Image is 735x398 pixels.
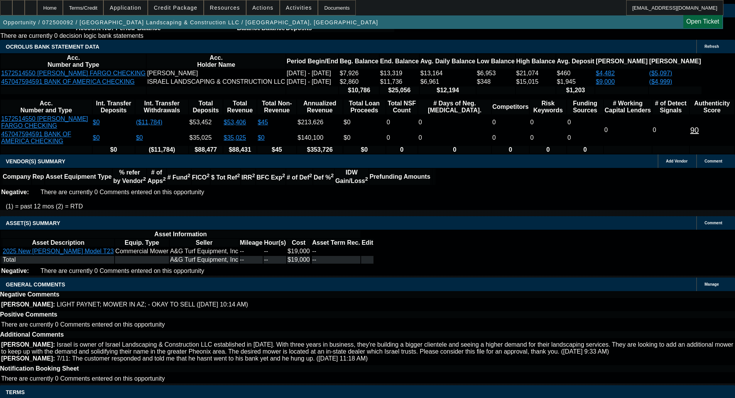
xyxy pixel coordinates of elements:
td: 0 [492,115,529,130]
td: $19,000 [287,256,310,264]
div: $213,626 [297,119,342,126]
b: IDW Gain/Loss [335,169,368,184]
span: Opportunity / 072500092 / [GEOGRAPHIC_DATA] Landscaping & Construction LLC / [GEOGRAPHIC_DATA], [... [3,19,378,25]
th: Acc. Number and Type [1,54,146,69]
a: $45 [258,119,268,125]
td: 0 [530,115,566,130]
sup: 2 [188,173,190,178]
td: $348 [476,78,515,86]
th: Competitors [492,100,529,114]
span: Activities [286,5,312,11]
th: Beg. Balance [339,54,378,69]
th: $1,203 [556,86,595,94]
b: Seller [196,239,213,246]
span: Add Vendor [666,159,688,163]
td: $6,953 [476,69,515,77]
td: $460 [556,69,595,77]
td: $6,961 [420,78,476,86]
th: End. Balance [380,54,419,69]
th: Edit [361,239,373,247]
th: Sum of the Total NSF Count and Total Overdraft Fee Count from Ocrolus [386,100,417,114]
sup: 2 [309,173,312,178]
span: ASSET(S) SUMMARY [6,220,60,226]
td: 0 [567,130,603,145]
td: $15,015 [516,78,556,86]
td: 0 [418,130,491,145]
a: Open Ticket [683,15,722,28]
td: -- [240,256,263,264]
td: [PERSON_NAME] [147,69,286,77]
p: (1) = past 12 mos (2) = RTD [6,203,735,210]
td: $1,945 [556,78,595,86]
td: 0 [530,130,566,145]
a: 457047594591 BANK OF AMERICA CHECKING [1,131,71,144]
td: $13,164 [420,69,476,77]
th: # Working Capital Lenders [604,100,652,114]
b: Rep [32,173,44,180]
th: High Balance [516,54,556,69]
th: $45 [257,146,296,154]
td: 0 [386,115,417,130]
sup: 2 [365,176,368,182]
td: Commercial Mower [115,247,169,255]
td: 0 [418,115,491,130]
span: Comment [705,159,722,163]
a: $53,406 [224,119,246,125]
sup: 2 [237,173,240,178]
b: % refer by Vendor [113,169,146,184]
b: [PERSON_NAME]: [1,355,55,362]
td: $11,736 [380,78,419,86]
span: Actions [252,5,274,11]
b: # Fund [167,174,191,181]
td: 0 [386,130,417,145]
b: Prefunding Amounts [370,173,431,180]
span: There are currently 0 Comments entered on this opportunity [41,268,204,274]
td: $13,319 [380,69,419,77]
span: Israel is owner of Israel Landscaping & Construction LLC established in [DATE]. With three years ... [1,341,733,355]
td: A&G Turf Equipment, Inc [170,256,239,264]
a: ($11,784) [136,119,162,125]
th: Int. Transfer Withdrawals [135,100,188,114]
th: Risk Keywords [530,100,566,114]
b: [PERSON_NAME]: [1,301,55,308]
td: 0 [567,115,603,130]
td: [DATE] - [DATE] [286,78,338,86]
th: $25,056 [380,86,419,94]
a: 90 [690,126,699,134]
span: Resources [210,5,240,11]
a: $0 [93,134,100,141]
b: FICO [192,174,210,181]
td: $0 [343,130,385,145]
td: ISRAEL LANDSCAPING & CONSTRUCTION LLC [147,78,286,86]
th: Avg. Deposit [556,54,595,69]
td: -- [264,256,286,264]
a: 457047594591 BANK OF AMERICA CHECKING [1,78,135,85]
sup: 2 [331,173,333,178]
b: Asset Equipment Type [46,173,112,180]
b: # of Apps [147,169,166,184]
a: $35,025 [224,134,246,141]
th: 0 [567,146,603,154]
th: $88,477 [189,146,223,154]
span: VENDOR(S) SUMMARY [6,158,65,164]
sup: 2 [282,173,285,178]
span: Application [110,5,141,11]
th: # Days of Neg. [MEDICAL_DATA]. [418,100,491,114]
a: $9,000 [596,78,615,85]
span: 0 [604,127,608,133]
sup: 2 [143,176,146,182]
b: BFC Exp [257,174,285,181]
span: Terms [6,389,25,395]
button: Activities [280,0,318,15]
b: [PERSON_NAME]: [1,341,55,348]
b: Hour(s) [264,239,286,246]
th: Avg. Daily Balance [420,54,476,69]
a: $4,482 [596,70,615,76]
b: Company [3,173,31,180]
td: -- [312,247,360,255]
a: ($4,999) [649,78,672,85]
b: Asset Term Rec. [312,239,360,246]
th: 0 [530,146,566,154]
b: Negative: [1,189,29,195]
span: 7/11: The customer responded and told me that he hasnt went to his bank yet and he hung up. ([DAT... [57,355,368,362]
